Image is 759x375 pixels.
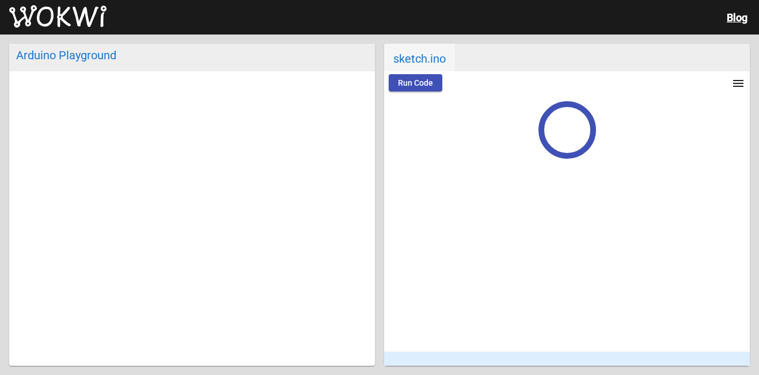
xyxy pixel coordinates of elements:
[9,5,107,28] img: Wokwi
[731,76,745,90] mat-icon: menu
[727,12,747,24] a: Blog
[389,74,442,91] button: Run Code
[398,78,433,87] span: Run Code
[16,48,368,62] div: Arduino Playground
[384,44,455,71] span: sketch.ino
